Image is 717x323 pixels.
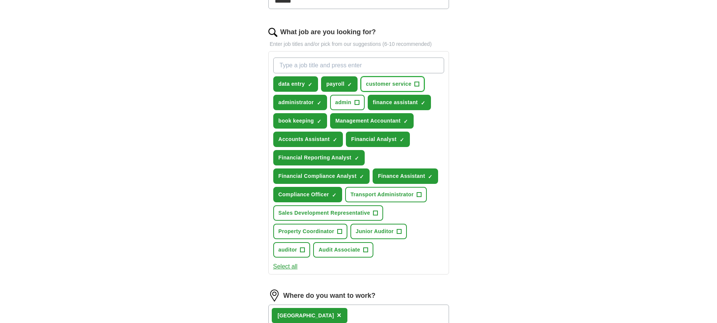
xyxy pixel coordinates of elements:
span: payroll [326,80,344,88]
span: Compliance Officer [279,191,329,199]
button: Property Coordinator [273,224,348,239]
span: ✓ [347,82,352,88]
span: ✓ [317,100,321,106]
span: Audit Associate [318,246,360,254]
span: ✓ [333,137,337,143]
span: finance assistant [373,99,418,106]
span: ✓ [308,82,312,88]
button: auditor [273,242,311,258]
button: customer service [361,76,425,92]
span: book keeping [279,117,314,125]
span: ✓ [359,174,364,180]
span: ✓ [400,137,404,143]
input: Type a job title and press enter [273,58,444,73]
button: Compliance Officer✓ [273,187,343,202]
span: Financial Reporting Analyst [279,154,352,162]
p: Enter job titles and/or pick from our suggestions (6-10 recommended) [268,40,449,48]
label: What job are you looking for? [280,27,376,37]
button: Financial Compliance Analyst✓ [273,168,370,184]
span: Financial Compliance Analyst [279,172,357,180]
button: Financial Analyst✓ [346,132,410,147]
div: [GEOGRAPHIC_DATA] [278,312,334,320]
span: Financial Analyst [351,135,397,143]
button: Transport Administrator [345,187,427,202]
span: Sales Development Representative [279,209,370,217]
img: search.png [268,28,277,37]
span: ✓ [428,174,432,180]
span: administrator [279,99,314,106]
button: administrator✓ [273,95,327,110]
span: Junior Auditor [356,227,394,235]
button: payroll✓ [321,76,358,92]
span: admin [335,99,352,106]
span: Transport Administrator [350,191,414,199]
span: ✓ [332,192,336,198]
img: location.png [268,290,280,302]
button: × [337,310,341,321]
span: data entry [279,80,305,88]
button: book keeping✓ [273,113,327,129]
button: Accounts Assistant✓ [273,132,343,147]
span: ✓ [317,118,321,124]
label: Where do you want to work? [283,291,376,301]
button: Audit Associate [313,242,373,258]
button: Sales Development Representative [273,205,384,221]
span: Management Accountant [335,117,400,125]
span: auditor [279,246,297,254]
button: Junior Auditor [350,224,407,239]
span: Finance Assistant [378,172,425,180]
button: finance assistant✓ [368,95,431,110]
button: Financial Reporting Analyst✓ [273,150,365,165]
button: Select all [273,262,298,271]
span: customer service [366,80,411,88]
button: data entry✓ [273,76,318,92]
button: Finance Assistant✓ [373,168,438,184]
span: ✓ [403,118,408,124]
span: ✓ [355,155,359,161]
span: Property Coordinator [279,227,335,235]
button: Management Accountant✓ [330,113,414,129]
span: × [337,311,341,319]
span: ✓ [421,100,425,106]
button: admin [330,95,365,110]
span: Accounts Assistant [279,135,330,143]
